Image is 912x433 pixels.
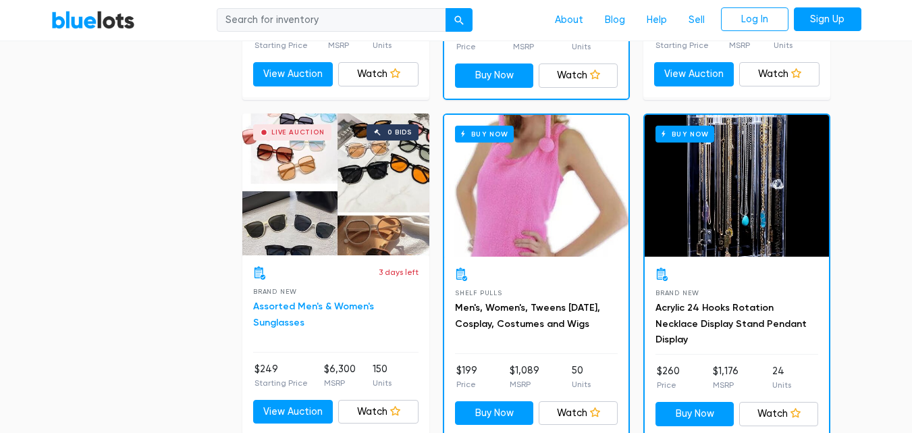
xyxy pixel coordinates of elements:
[654,62,734,86] a: View Auction
[594,7,636,33] a: Blog
[655,402,734,426] a: Buy Now
[373,39,392,51] p: Units
[324,362,356,389] li: $6,300
[772,379,791,391] p: Units
[794,7,861,32] a: Sign Up
[456,363,477,390] li: $199
[655,39,709,51] p: Starting Price
[253,62,333,86] a: View Auction
[254,377,308,389] p: Starting Price
[655,126,714,143] h6: Buy Now
[51,10,135,30] a: BlueLots
[636,7,678,33] a: Help
[444,115,628,257] a: Buy Now
[328,39,352,51] p: MSRP
[513,41,537,53] p: MSRP
[455,289,502,297] span: Shelf Pulls
[572,363,591,390] li: 50
[655,289,699,297] span: Brand New
[739,62,820,86] a: Watch
[254,362,308,389] li: $249
[713,364,739,391] li: $1,176
[657,379,680,391] p: Price
[242,113,429,255] a: Live Auction 0 bids
[338,62,419,86] a: Watch
[510,378,539,390] p: MSRP
[539,63,618,88] a: Watch
[217,8,446,32] input: Search for inventory
[253,288,297,295] span: Brand New
[387,129,412,136] div: 0 bids
[572,41,591,53] p: Units
[774,39,793,51] p: Units
[373,362,392,389] li: 150
[338,400,419,424] a: Watch
[379,266,419,278] p: 3 days left
[324,377,356,389] p: MSRP
[271,129,325,136] div: Live Auction
[655,302,807,346] a: Acrylic 24 Hooks Rotation Necklace Display Stand Pendant Display
[713,379,739,391] p: MSRP
[455,401,534,426] a: Buy Now
[678,7,716,33] a: Sell
[544,7,594,33] a: About
[456,378,477,390] p: Price
[455,63,534,88] a: Buy Now
[510,363,539,390] li: $1,089
[657,364,680,391] li: $260
[456,41,479,53] p: Price
[253,400,333,424] a: View Auction
[455,126,514,143] h6: Buy Now
[253,301,374,328] a: Assorted Men's & Women's Sunglasses
[721,7,788,32] a: Log In
[572,378,591,390] p: Units
[254,39,308,51] p: Starting Price
[772,364,791,391] li: 24
[729,39,753,51] p: MSRP
[645,115,829,257] a: Buy Now
[455,302,600,330] a: Men's, Women's, Tweens [DATE], Cosplay, Costumes and Wigs
[739,402,818,426] a: Watch
[373,377,392,389] p: Units
[539,401,618,426] a: Watch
